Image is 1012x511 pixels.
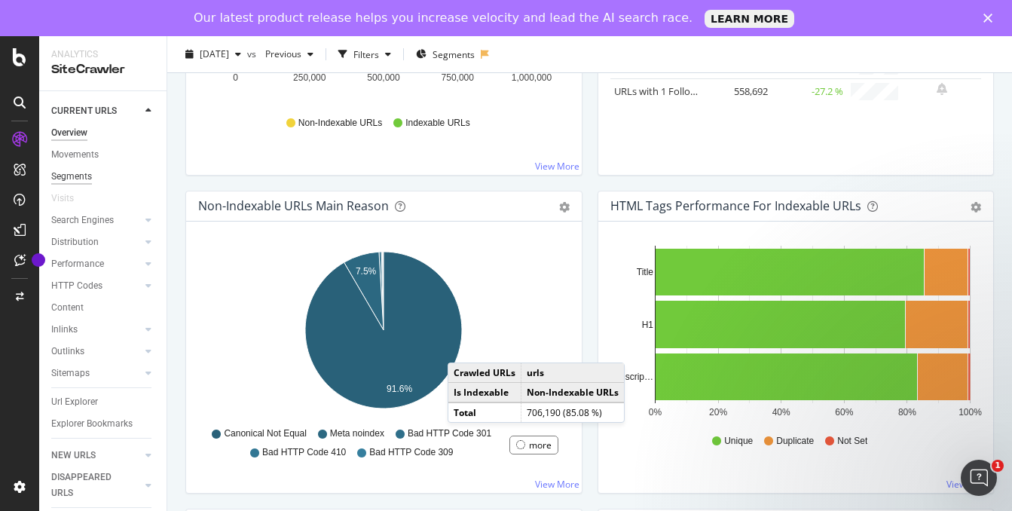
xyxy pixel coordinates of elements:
[353,47,379,60] div: Filters
[724,435,753,448] span: Unique
[613,372,653,382] text: Descrip…
[641,320,653,330] text: H1
[512,72,552,83] text: 1,000,000
[442,72,475,83] text: 750,000
[200,47,229,60] span: 2025 Aug. 11th
[51,256,141,272] a: Performance
[233,72,238,83] text: 0
[51,147,99,163] div: Movements
[51,394,98,410] div: Url Explorer
[529,439,552,451] div: more
[51,448,96,464] div: NEW URLS
[51,448,141,464] a: NEW URLS
[776,435,814,448] span: Duplicate
[408,427,491,440] span: Bad HTTP Code 301
[51,213,114,228] div: Search Engines
[51,213,141,228] a: Search Engines
[332,42,397,66] button: Filters
[937,83,947,95] div: bell-plus
[992,460,1004,472] span: 1
[610,198,861,213] div: HTML Tags Performance for Indexable URLs
[837,435,867,448] span: Not Set
[51,48,154,61] div: Analytics
[262,446,346,459] span: Bad HTTP Code 410
[194,11,693,26] div: Our latest product release helps you increase velocity and lead the AI search race.
[448,363,521,383] td: Crawled URLs
[51,300,84,316] div: Content
[433,47,475,60] span: Segments
[51,256,104,272] div: Performance
[614,84,725,98] a: URLs with 1 Follow Inlink
[367,72,400,83] text: 500,000
[51,470,127,501] div: DISAPPEARED URLS
[705,10,794,28] a: LEARN MORE
[51,278,102,294] div: HTTP Codes
[198,246,570,421] svg: A chart.
[448,402,521,422] td: Total
[51,103,117,119] div: CURRENT URLS
[648,407,662,418] text: 0%
[51,191,74,207] div: Visits
[610,246,982,421] svg: A chart.
[51,147,156,163] a: Movements
[535,160,579,173] a: View More
[51,344,141,360] a: Outlinks
[51,300,156,316] a: Content
[636,267,653,277] text: Title
[521,383,625,403] td: Non-Indexable URLs
[521,402,625,422] td: 706,190 (85.08 %)
[971,202,981,213] div: gear
[51,322,78,338] div: Inlinks
[259,42,319,66] button: Previous
[711,78,772,104] td: 558,692
[559,202,570,213] div: gear
[897,407,916,418] text: 80%
[51,344,84,360] div: Outlinks
[983,14,998,23] div: Close
[772,78,847,104] td: -27.2 %
[410,42,481,66] button: Segments
[535,478,579,491] a: View More
[179,42,247,66] button: [DATE]
[298,117,382,130] span: Non-Indexable URLs
[51,125,156,141] a: Overview
[772,407,790,418] text: 40%
[224,427,306,440] span: Canonical Not Equal
[198,198,389,213] div: Non-Indexable URLs Main Reason
[405,117,469,130] span: Indexable URLs
[709,407,727,418] text: 20%
[946,478,991,491] a: View More
[51,366,141,381] a: Sitemaps
[51,366,90,381] div: Sitemaps
[835,407,853,418] text: 60%
[51,125,87,141] div: Overview
[51,470,141,501] a: DISAPPEARED URLS
[51,169,156,185] a: Segments
[51,169,92,185] div: Segments
[521,363,625,383] td: urls
[51,322,141,338] a: Inlinks
[51,278,141,294] a: HTTP Codes
[387,384,412,394] text: 91.6%
[32,253,45,267] div: Tooltip anchor
[51,191,89,207] a: Visits
[51,416,156,432] a: Explorer Bookmarks
[958,407,982,418] text: 100%
[330,427,384,440] span: Meta noindex
[356,266,377,277] text: 7.5%
[259,47,301,60] span: Previous
[51,416,133,432] div: Explorer Bookmarks
[448,383,521,403] td: Is Indexable
[369,446,453,459] span: Bad HTTP Code 309
[247,47,259,60] span: vs
[961,460,997,496] iframe: Intercom live chat
[51,234,99,250] div: Distribution
[51,394,156,410] a: Url Explorer
[51,234,141,250] a: Distribution
[51,103,141,119] a: CURRENT URLS
[51,61,154,78] div: SiteCrawler
[293,72,326,83] text: 250,000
